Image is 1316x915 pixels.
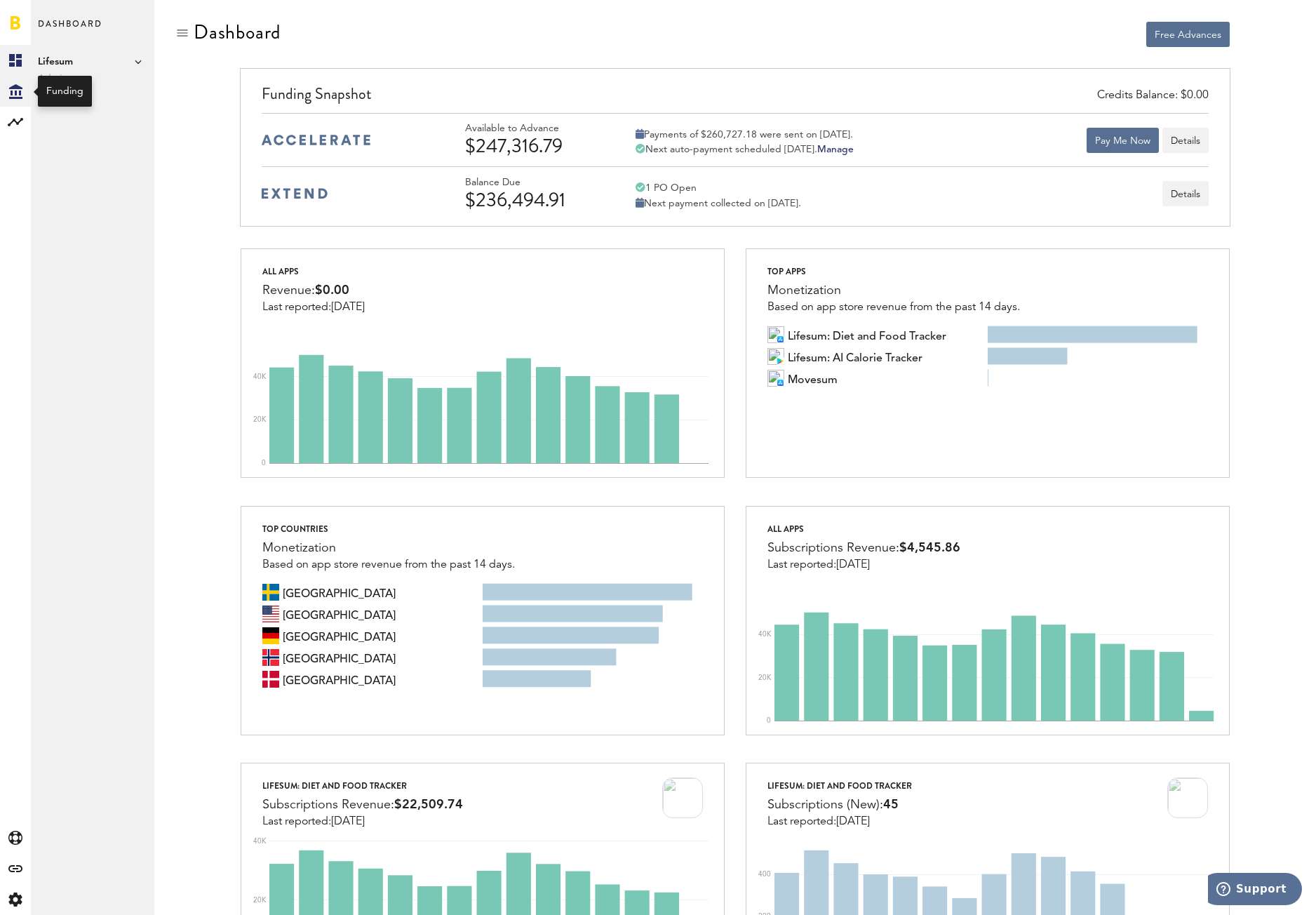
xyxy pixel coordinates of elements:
[767,280,1020,301] div: Monetization
[465,135,598,157] div: $247,316.79
[262,135,370,145] img: accelerate-medium-blue-logo.svg
[767,370,784,387] img: 100x100bb_nkD49Df.jpg
[262,280,365,301] div: Revenue:
[758,871,771,878] text: 400
[262,606,279,622] img: us.svg
[283,584,396,601] span: Sweden
[262,584,279,601] img: se.svg
[767,815,912,828] div: Last reported:
[1162,181,1209,206] button: Details
[777,357,784,365] img: 17.png
[767,537,960,559] div: Subscriptions Revenue:
[1162,128,1209,153] button: Details
[788,326,946,343] span: Lifesum: Diet and Food Tracker
[38,53,147,70] span: Lifesum
[1087,128,1159,153] button: Pay Me Now
[767,326,784,343] img: 100x100bb_Xzt0BIY.jpg
[262,627,279,644] img: de.svg
[662,777,703,818] img: 100x100bb_Xzt0BIY.jpg
[331,816,365,827] span: [DATE]
[262,777,463,794] div: Lifesum: Diet and Food Tracker
[1208,873,1302,908] iframe: Opens a widget where you can find more information
[262,83,1208,113] div: Funding Snapshot
[767,301,1020,314] div: Based on app store revenue from the past 14 days.
[262,460,266,467] text: 0
[262,521,515,537] div: Top countries
[283,627,396,644] span: Germany
[636,128,854,141] div: Payments of $260,727.18 were sent on [DATE].
[636,182,801,194] div: 1 PO Open
[394,799,463,811] span: $22,509.74
[262,263,365,280] div: All apps
[767,717,771,724] text: 0
[1097,88,1209,104] div: Credits Balance: $0.00
[253,838,267,845] text: 40K
[283,606,396,622] span: United States
[262,815,463,828] div: Last reported:
[253,897,267,904] text: 20K
[262,559,515,571] div: Based on app store revenue from the past 14 days.
[777,335,784,343] img: 21.png
[38,15,102,45] span: Dashboard
[883,799,899,811] span: 45
[767,521,960,537] div: All apps
[758,631,772,638] text: 40K
[465,189,598,211] div: $236,494.91
[767,263,1020,280] div: Top apps
[253,373,267,380] text: 40K
[262,188,328,199] img: extend-medium-blue-logo.svg
[899,542,960,554] span: $4,545.86
[262,649,279,666] img: no.svg
[283,671,396,688] span: Denmark
[767,559,960,571] div: Last reported:
[777,379,784,387] img: 21.png
[767,348,784,365] img: 7fNrWWPMQZgIs_sVv5Bb3jME5KbEqguW8n4PDo4FsZzvI-xGE2jiJQ2ah8xdkvyTNQ
[465,123,598,135] div: Available to Advance
[38,70,147,87] span: Admin
[315,284,349,297] span: $0.00
[253,416,267,423] text: 20K
[262,671,279,688] img: dk.svg
[1146,22,1230,47] button: Free Advances
[788,348,922,365] span: Lifesum: AI Calorie Tracker
[46,84,83,98] div: Funding
[283,649,396,666] span: Norway
[465,177,598,189] div: Balance Due
[262,794,463,815] div: Subscriptions Revenue:
[331,302,365,313] span: [DATE]
[1167,777,1208,818] img: 100x100bb_Xzt0BIY.jpg
[767,777,912,794] div: Lifesum: Diet and Food Tracker
[767,794,912,815] div: Subscriptions (New):
[194,21,281,44] div: Dashboard
[262,301,365,314] div: Last reported:
[817,145,854,154] a: Manage
[788,370,838,387] span: Movesum
[636,197,801,210] div: Next payment collected on [DATE].
[836,559,870,570] span: [DATE]
[636,143,854,156] div: Next auto-payment scheduled [DATE].
[758,674,772,681] text: 20K
[262,537,515,559] div: Monetization
[836,816,870,827] span: [DATE]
